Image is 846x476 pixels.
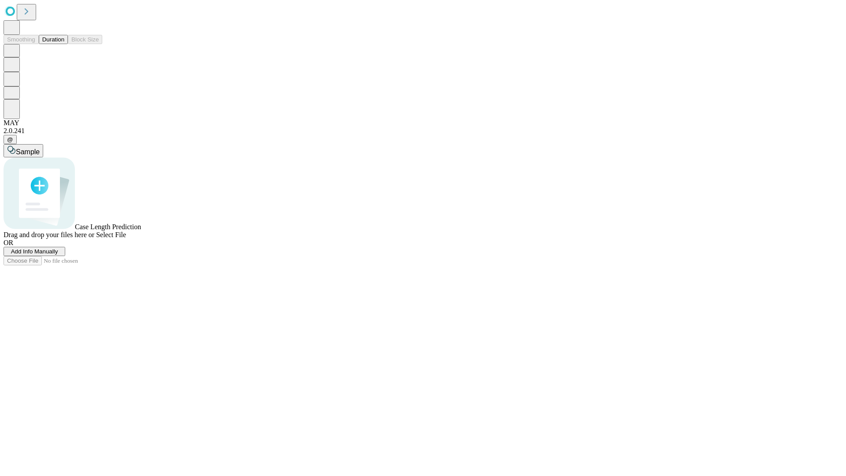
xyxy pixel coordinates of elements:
[4,119,842,127] div: MAY
[16,148,40,156] span: Sample
[11,248,58,255] span: Add Info Manually
[96,231,126,238] span: Select File
[39,35,68,44] button: Duration
[4,239,13,246] span: OR
[7,136,13,143] span: @
[75,223,141,231] span: Case Length Prediction
[4,127,842,135] div: 2.0.241
[4,135,17,144] button: @
[4,247,65,256] button: Add Info Manually
[4,144,43,157] button: Sample
[4,35,39,44] button: Smoothing
[68,35,102,44] button: Block Size
[4,231,94,238] span: Drag and drop your files here or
